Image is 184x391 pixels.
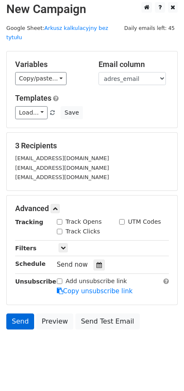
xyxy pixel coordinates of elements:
[15,60,86,69] h5: Variables
[15,106,48,119] a: Load...
[15,219,43,225] strong: Tracking
[142,351,184,391] div: Widżet czatu
[99,60,169,69] h5: Email column
[15,260,45,267] strong: Schedule
[61,106,83,119] button: Save
[15,174,109,180] small: [EMAIL_ADDRESS][DOMAIN_NAME]
[15,141,169,150] h5: 3 Recipients
[15,165,109,171] small: [EMAIL_ADDRESS][DOMAIN_NAME]
[57,287,133,295] a: Copy unsubscribe link
[15,278,56,285] strong: Unsubscribe
[6,25,108,41] small: Google Sheet:
[57,261,88,268] span: Send now
[6,2,178,16] h2: New Campaign
[128,217,161,226] label: UTM Codes
[66,217,102,226] label: Track Opens
[15,155,109,161] small: [EMAIL_ADDRESS][DOMAIN_NAME]
[75,313,139,329] a: Send Test Email
[15,204,169,213] h5: Advanced
[121,25,178,31] a: Daily emails left: 45
[36,313,73,329] a: Preview
[6,25,108,41] a: Arkusz kalkulacyjny bez tytułu
[66,227,100,236] label: Track Clicks
[66,277,127,286] label: Add unsubscribe link
[15,72,67,85] a: Copy/paste...
[142,351,184,391] iframe: Chat Widget
[15,94,51,102] a: Templates
[6,313,34,329] a: Send
[15,245,37,252] strong: Filters
[121,24,178,33] span: Daily emails left: 45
